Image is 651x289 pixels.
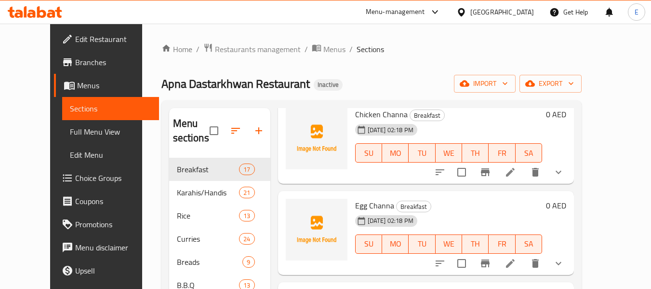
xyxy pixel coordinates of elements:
[177,233,239,245] span: Curries
[519,146,538,160] span: SA
[169,227,270,250] div: Curries24
[161,43,192,55] a: Home
[161,73,310,95] span: Apna Dastarkhwan Restaurant
[462,143,489,163] button: TH
[436,143,462,163] button: WE
[366,6,425,18] div: Menu-management
[196,43,199,55] li: /
[412,237,431,251] span: TU
[452,162,472,182] span: Select to update
[439,146,458,160] span: WE
[239,187,254,198] div: items
[382,143,409,163] button: MO
[410,110,444,121] span: Breakfast
[204,121,224,141] span: Select all sections
[70,149,151,161] span: Edit Menu
[489,234,515,254] button: FR
[462,234,489,254] button: TH
[75,33,151,45] span: Edit Restaurant
[54,213,159,236] a: Promotions
[239,233,254,245] div: items
[516,143,542,163] button: SA
[70,103,151,114] span: Sections
[169,204,270,227] div: Rice13
[428,252,452,275] button: sort-choices
[519,237,538,251] span: SA
[474,161,497,184] button: Branch-specific-item
[314,79,343,91] div: Inactive
[75,219,151,230] span: Promotions
[386,237,405,251] span: MO
[75,172,151,184] span: Choice Groups
[239,188,254,197] span: 21
[286,108,347,169] img: Chicken Channa
[239,210,254,221] div: items
[397,201,431,212] span: Breakfast
[54,28,159,51] a: Edit Restaurant
[305,43,308,55] li: /
[553,166,564,178] svg: Show Choices
[203,43,301,55] a: Restaurants management
[547,252,570,275] button: show more
[553,258,564,269] svg: Show Choices
[54,236,159,259] a: Menu disclaimer
[169,158,270,181] div: Breakfast17
[355,234,382,254] button: SU
[54,51,159,74] a: Branches
[62,120,159,143] a: Full Menu View
[355,107,408,122] span: Chicken Channa
[492,146,511,160] span: FR
[547,161,570,184] button: show more
[492,237,511,251] span: FR
[161,43,582,55] nav: breadcrumb
[314,81,343,89] span: Inactive
[357,43,384,55] span: Sections
[177,210,239,221] span: Rice
[239,211,254,220] span: 13
[454,75,516,93] button: import
[75,265,151,276] span: Upsell
[546,199,566,212] h6: 0 AED
[439,237,458,251] span: WE
[286,199,347,261] img: Egg Channa
[77,80,151,91] span: Menus
[169,181,270,204] div: Karahis/Handis21
[489,143,515,163] button: FR
[75,195,151,207] span: Coupons
[239,164,254,175] div: items
[470,7,534,17] div: [GEOGRAPHIC_DATA]
[364,125,417,135] span: [DATE] 02:18 PM
[359,146,378,160] span: SU
[524,252,547,275] button: delete
[312,43,345,55] a: Menus
[546,108,566,121] h6: 0 AED
[323,43,345,55] span: Menus
[412,146,431,160] span: TU
[462,78,508,90] span: import
[177,164,239,175] span: Breakfast
[75,56,151,68] span: Branches
[410,110,445,121] div: Breakfast
[524,161,547,184] button: delete
[409,143,435,163] button: TU
[243,258,254,267] span: 9
[54,259,159,282] a: Upsell
[436,234,462,254] button: WE
[359,237,378,251] span: SU
[224,119,247,142] span: Sort sections
[75,242,151,253] span: Menu disclaimer
[169,250,270,274] div: Breads9
[364,216,417,225] span: [DATE] 02:18 PM
[396,201,431,212] div: Breakfast
[505,166,516,178] a: Edit menu item
[242,256,254,268] div: items
[428,161,452,184] button: sort-choices
[505,258,516,269] a: Edit menu item
[70,126,151,138] span: Full Menu View
[54,166,159,190] a: Choice Groups
[349,43,353,55] li: /
[54,190,159,213] a: Coupons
